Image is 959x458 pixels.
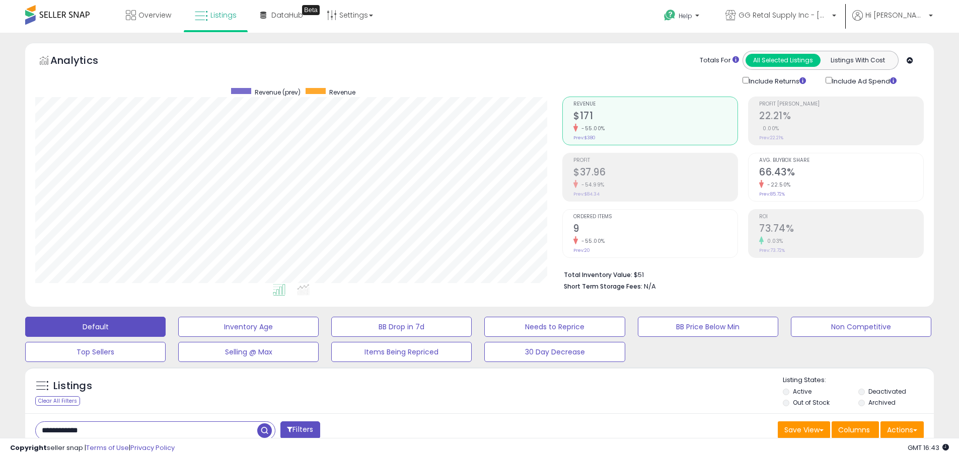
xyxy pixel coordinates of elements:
[820,54,895,67] button: Listings With Cost
[255,88,301,97] span: Revenue (prev)
[663,9,676,22] i: Get Help
[759,102,923,107] span: Profit [PERSON_NAME]
[868,398,896,407] label: Archived
[573,166,737,180] h2: $37.96
[852,10,933,33] a: Hi [PERSON_NAME]
[573,223,737,236] h2: 9
[793,398,830,407] label: Out of Stock
[178,342,319,362] button: Selling @ Max
[832,421,879,438] button: Columns
[759,223,923,236] h2: 73.74%
[679,12,692,20] span: Help
[759,191,785,197] small: Prev: 85.72%
[793,387,812,396] label: Active
[271,10,303,20] span: DataHub
[564,282,642,291] b: Short Term Storage Fees:
[759,135,783,141] small: Prev: 22.21%
[573,191,600,197] small: Prev: $84.34
[739,10,829,20] span: GG Retal Supply Inc - [GEOGRAPHIC_DATA]
[10,443,47,452] strong: Copyright
[759,214,923,220] span: ROI
[573,214,737,220] span: Ordered Items
[578,125,605,132] small: -55.00%
[53,379,92,393] h5: Listings
[329,88,355,97] span: Revenue
[578,237,605,245] small: -55.00%
[25,342,166,362] button: Top Sellers
[331,342,472,362] button: Items Being Repriced
[484,317,625,337] button: Needs to Reprice
[759,166,923,180] h2: 66.43%
[759,247,785,253] small: Prev: 73.72%
[86,443,129,452] a: Terms of Use
[280,421,320,439] button: Filters
[700,56,739,65] div: Totals For
[818,75,913,86] div: Include Ad Spend
[865,10,926,20] span: Hi [PERSON_NAME]
[573,135,596,141] small: Prev: $380
[880,421,924,438] button: Actions
[578,181,605,189] small: -54.99%
[178,317,319,337] button: Inventory Age
[573,247,590,253] small: Prev: 20
[746,54,821,67] button: All Selected Listings
[908,443,949,452] span: 2025-08-11 16:43 GMT
[50,53,118,70] h5: Analytics
[759,125,779,132] small: 0.00%
[302,5,320,15] div: Tooltip anchor
[838,425,870,435] span: Columns
[331,317,472,337] button: BB Drop in 7d
[656,2,709,33] a: Help
[138,10,171,20] span: Overview
[484,342,625,362] button: 30 Day Decrease
[778,421,830,438] button: Save View
[764,237,783,245] small: 0.03%
[735,75,818,86] div: Include Returns
[130,443,175,452] a: Privacy Policy
[573,102,737,107] span: Revenue
[25,317,166,337] button: Default
[759,158,923,163] span: Avg. Buybox Share
[573,158,737,163] span: Profit
[210,10,237,20] span: Listings
[564,270,632,279] b: Total Inventory Value:
[35,396,80,406] div: Clear All Filters
[759,110,923,124] h2: 22.21%
[573,110,737,124] h2: $171
[638,317,778,337] button: BB Price Below Min
[764,181,791,189] small: -22.50%
[791,317,931,337] button: Non Competitive
[644,282,656,291] span: N/A
[10,443,175,453] div: seller snap | |
[783,376,934,385] p: Listing States:
[564,268,916,280] li: $51
[868,387,906,396] label: Deactivated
